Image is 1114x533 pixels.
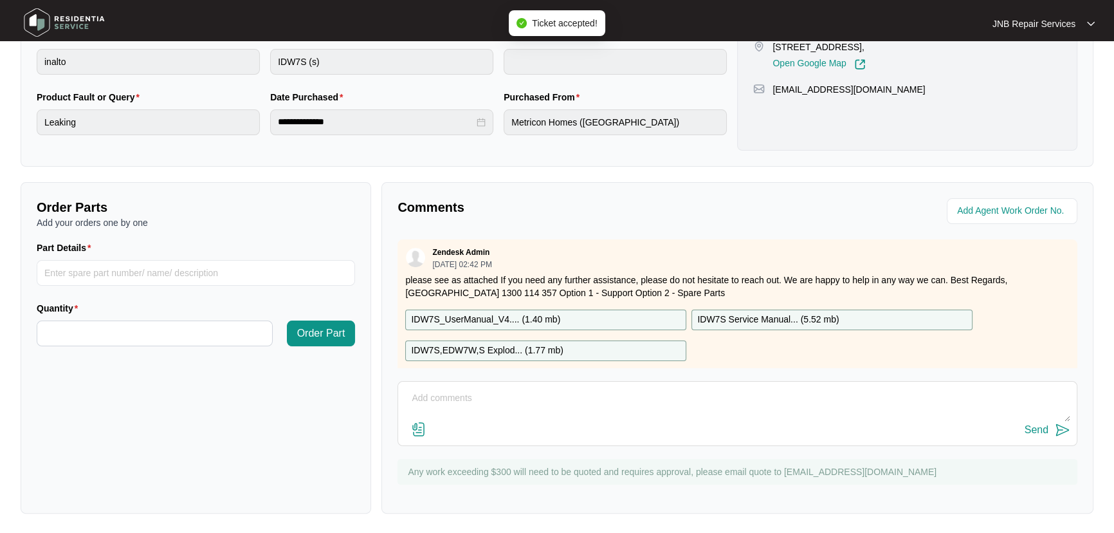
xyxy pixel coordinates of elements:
[405,274,1070,299] p: please see as attached If you need any further assistance, please do not hesitate to reach out. W...
[854,59,866,70] img: Link-External
[37,216,355,229] p: Add your orders one by one
[297,326,345,341] span: Order Part
[1025,422,1070,439] button: Send
[432,247,489,257] p: Zendesk Admin
[432,261,491,268] p: [DATE] 02:42 PM
[1025,424,1048,436] div: Send
[504,109,727,135] input: Purchased From
[37,302,83,315] label: Quantity
[1055,422,1070,438] img: send-icon.svg
[1087,21,1095,27] img: dropdown arrow
[411,313,560,327] p: IDW7S_UserManual_V4.... ( 1.40 mb )
[397,198,728,216] p: Comments
[408,465,1071,478] p: Any work exceeding $300 will need to be quoted and requires approval, please email quote to [EMAI...
[753,41,765,52] img: map-pin
[532,18,597,28] span: Ticket accepted!
[772,83,925,96] p: [EMAIL_ADDRESS][DOMAIN_NAME]
[287,321,356,346] button: Order Part
[772,59,865,70] a: Open Google Map
[37,49,260,75] input: Brand
[411,344,563,358] p: IDW7S,EDW7W,S Explod... ( 1.77 mb )
[504,49,727,75] input: Serial Number
[411,422,426,437] img: file-attachment-doc.svg
[37,241,96,254] label: Part Details
[753,83,765,95] img: map-pin
[697,313,839,327] p: IDW7S Service Manual... ( 5.52 mb )
[37,260,355,286] input: Part Details
[37,109,260,135] input: Product Fault or Query
[270,49,493,75] input: Product Model
[278,115,474,129] input: Date Purchased
[37,198,355,216] p: Order Parts
[772,41,865,53] p: [STREET_ADDRESS],
[37,91,145,104] label: Product Fault or Query
[19,3,109,42] img: residentia service logo
[406,248,425,267] img: user.svg
[37,321,272,346] input: Quantity
[957,203,1070,219] input: Add Agent Work Order No.
[270,91,348,104] label: Date Purchased
[504,91,585,104] label: Purchased From
[516,18,527,28] span: check-circle
[992,17,1075,30] p: JNB Repair Services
